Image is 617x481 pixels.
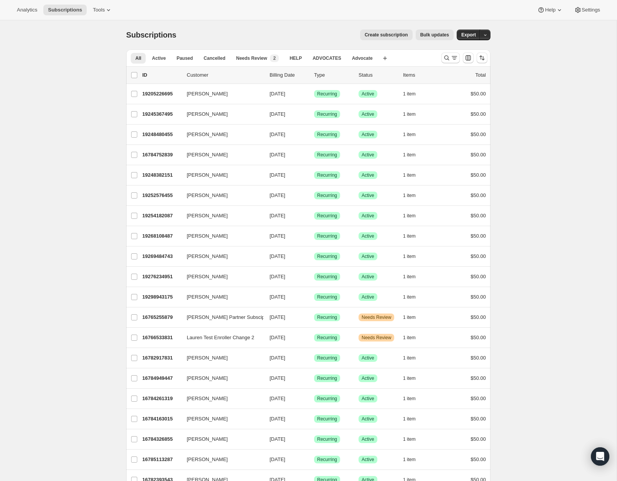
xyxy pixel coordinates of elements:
[142,109,486,120] div: 19245367495[PERSON_NAME][DATE]SuccessRecurringSuccessActive1 item$50.00
[317,152,337,158] span: Recurring
[142,435,181,443] p: 16784326855
[362,152,374,158] span: Active
[471,375,486,381] span: $50.00
[317,335,337,341] span: Recurring
[403,456,416,463] span: 1 item
[182,311,259,323] button: [PERSON_NAME] Partner Subsciption Test
[317,416,337,422] span: Recurring
[362,131,374,138] span: Active
[416,30,454,40] button: Bulk updates
[270,355,285,361] span: [DATE]
[142,353,486,363] div: 16782917831[PERSON_NAME][DATE]SuccessRecurringSuccessActive1 item$50.00
[142,110,181,118] p: 19245367495
[317,355,337,361] span: Recurring
[290,55,302,61] span: HELP
[43,5,87,15] button: Subscriptions
[142,373,486,384] div: 16784949447[PERSON_NAME][DATE]SuccessRecurringSuccessActive1 item$50.00
[317,111,337,117] span: Recurring
[142,273,181,281] p: 19276234951
[317,192,337,199] span: Recurring
[270,253,285,259] span: [DATE]
[471,335,486,340] span: $50.00
[187,273,228,281] span: [PERSON_NAME]
[362,253,374,259] span: Active
[270,396,285,401] span: [DATE]
[270,456,285,462] span: [DATE]
[403,71,441,79] div: Items
[403,109,424,120] button: 1 item
[365,32,408,38] span: Create subscription
[317,294,337,300] span: Recurring
[457,30,480,40] button: Export
[471,111,486,117] span: $50.00
[182,392,259,405] button: [PERSON_NAME]
[182,332,259,344] button: Lauren Test Enroller Change 2
[461,32,476,38] span: Export
[142,314,181,321] p: 16765255879
[317,456,337,463] span: Recurring
[362,335,391,341] span: Needs Review
[362,294,374,300] span: Active
[403,89,424,99] button: 1 item
[403,414,424,424] button: 1 item
[317,375,337,381] span: Recurring
[270,416,285,422] span: [DATE]
[317,233,337,239] span: Recurring
[182,453,259,466] button: [PERSON_NAME]
[142,149,486,160] div: 16784752839[PERSON_NAME][DATE]SuccessRecurringSuccessActive1 item$50.00
[12,5,42,15] button: Analytics
[182,128,259,141] button: [PERSON_NAME]
[182,413,259,425] button: [PERSON_NAME]
[270,375,285,381] span: [DATE]
[403,131,416,138] span: 1 item
[317,274,337,280] span: Recurring
[359,71,397,79] p: Status
[471,152,486,158] span: $50.00
[314,71,352,79] div: Type
[187,395,228,402] span: [PERSON_NAME]
[362,355,374,361] span: Active
[182,149,259,161] button: [PERSON_NAME]
[182,108,259,120] button: [PERSON_NAME]
[93,7,105,13] span: Tools
[270,71,308,79] p: Billing Date
[313,55,341,61] span: ADVOCATES
[270,294,285,300] span: [DATE]
[403,91,416,97] span: 1 item
[471,131,486,137] span: $50.00
[403,253,416,259] span: 1 item
[187,90,228,98] span: [PERSON_NAME]
[379,53,391,64] button: Create new view
[182,291,259,303] button: [PERSON_NAME]
[403,231,424,241] button: 1 item
[403,192,416,199] span: 1 item
[270,131,285,137] span: [DATE]
[471,274,486,279] span: $50.00
[362,416,374,422] span: Active
[403,213,416,219] span: 1 item
[270,152,285,158] span: [DATE]
[187,314,283,321] span: [PERSON_NAME] Partner Subsciption Test
[270,335,285,340] span: [DATE]
[317,131,337,138] span: Recurring
[403,271,424,282] button: 1 item
[48,7,82,13] span: Subscriptions
[317,213,337,219] span: Recurring
[142,210,486,221] div: 19254182087[PERSON_NAME][DATE]SuccessRecurringSuccessActive1 item$50.00
[403,274,416,280] span: 1 item
[142,151,181,159] p: 16784752839
[182,169,259,181] button: [PERSON_NAME]
[403,251,424,262] button: 1 item
[362,192,374,199] span: Active
[403,190,424,201] button: 1 item
[403,454,424,465] button: 1 item
[471,396,486,401] span: $50.00
[187,415,228,423] span: [PERSON_NAME]
[142,332,486,343] div: 16766533831Lauren Test Enroller Change 2[DATE]SuccessRecurringWarningNeeds Review1 item$50.00
[471,253,486,259] span: $50.00
[270,436,285,442] span: [DATE]
[142,89,486,99] div: 19205226695[PERSON_NAME][DATE]SuccessRecurringSuccessActive1 item$50.00
[142,232,181,240] p: 19268108487
[142,171,181,179] p: 19248382151
[142,212,181,220] p: 19254182087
